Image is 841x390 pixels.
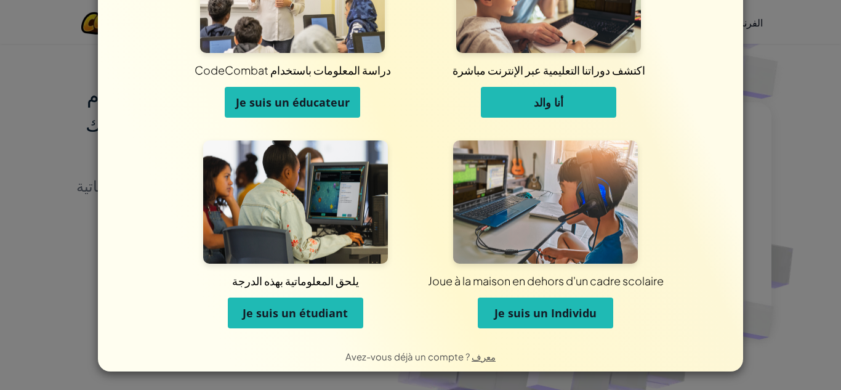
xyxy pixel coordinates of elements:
[232,274,359,288] font: يلحق المعلوماتية بهذه الدرجة
[195,63,391,77] font: دراسة المعلومات باستخدام CodeCombat
[478,298,613,328] button: Je suis un Individu
[472,351,496,362] a: معرف
[453,63,645,77] font: اكتشف دوراتنا التعليمية عبر الإنترنت مباشرة
[225,87,360,118] button: Je suis un éducateur
[481,87,616,118] button: أنا والد
[453,140,638,264] img: Pour les individus
[345,351,470,362] font: Avez-vous déjà un compte ?
[236,95,350,110] font: Je suis un éducateur
[428,274,664,288] font: Joue à la maison en dehors d'un cadre scolaire
[228,298,363,328] button: Je suis un étudiant
[534,95,563,110] font: أنا والد
[494,306,597,320] font: Je suis un Individu
[243,306,348,320] font: Je suis un étudiant
[203,140,388,264] img: Pour les élèves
